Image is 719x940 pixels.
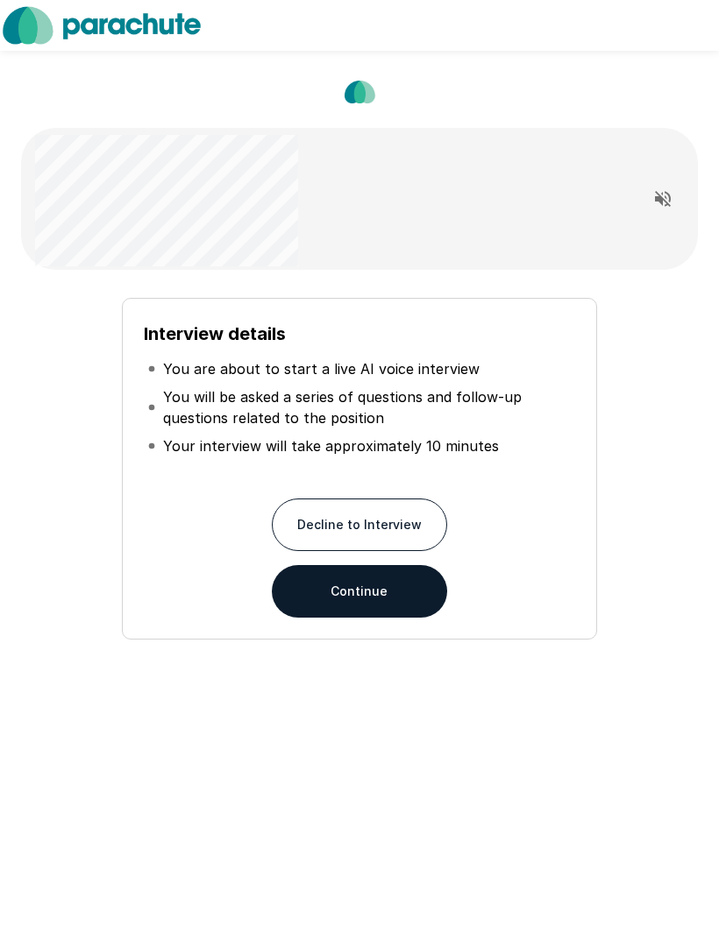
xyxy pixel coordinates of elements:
button: Decline to Interview [272,498,447,551]
p: You are about to start a live AI voice interview [163,358,480,379]
b: Interview details [144,323,286,344]
img: parachute_avatar.png [338,70,381,114]
button: Read questions aloud [645,181,680,216]
p: Your interview will take approximately 10 minutes [163,435,499,456]
p: You will be asked a series of questions and follow-up questions related to the position [163,386,571,428]
button: Continue [272,565,447,618]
